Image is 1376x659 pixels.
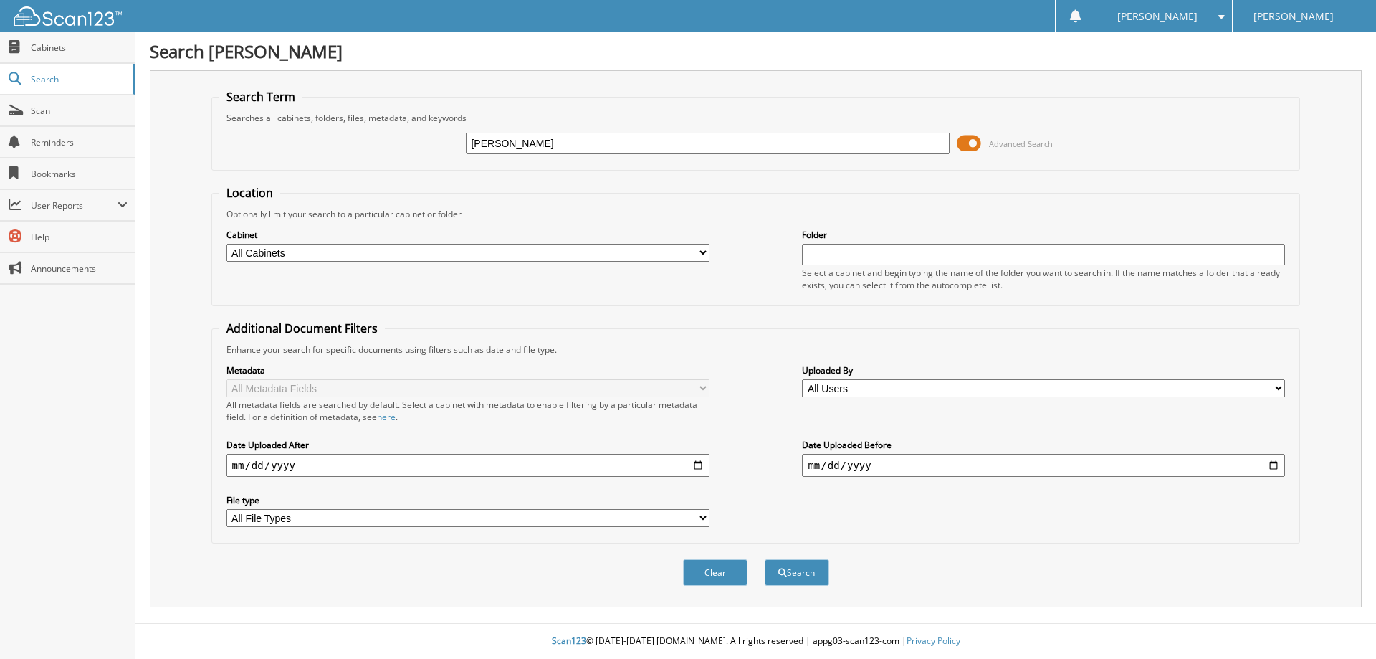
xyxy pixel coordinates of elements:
legend: Location [219,185,280,201]
div: Select a cabinet and begin typing the name of the folder you want to search in. If the name match... [802,267,1285,291]
a: here [377,411,396,423]
span: Reminders [31,136,128,148]
span: [PERSON_NAME] [1117,12,1198,21]
div: Optionally limit your search to a particular cabinet or folder [219,208,1293,220]
div: Enhance your search for specific documents using filters such as date and file type. [219,343,1293,356]
label: File type [226,494,709,506]
div: All metadata fields are searched by default. Select a cabinet with metadata to enable filtering b... [226,399,709,423]
legend: Search Term [219,89,302,105]
button: Search [765,559,829,586]
input: end [802,454,1285,477]
a: Privacy Policy [907,635,960,647]
label: Folder [802,229,1285,241]
legend: Additional Document Filters [219,321,385,336]
button: Clear [683,559,747,586]
label: Uploaded By [802,364,1285,376]
span: User Reports [31,199,118,212]
label: Cabinet [226,229,709,241]
div: © [DATE]-[DATE] [DOMAIN_NAME]. All rights reserved | appg03-scan123-com | [135,624,1376,659]
span: Search [31,73,125,85]
span: Scan [31,105,128,117]
span: Scan123 [552,635,586,647]
span: [PERSON_NAME] [1253,12,1334,21]
span: Advanced Search [989,138,1053,149]
h1: Search [PERSON_NAME] [150,39,1362,63]
div: Searches all cabinets, folders, files, metadata, and keywords [219,112,1293,124]
img: scan123-logo-white.svg [14,6,122,26]
input: start [226,454,709,477]
label: Date Uploaded After [226,439,709,451]
span: Help [31,231,128,243]
span: Announcements [31,262,128,275]
label: Date Uploaded Before [802,439,1285,451]
iframe: Chat Widget [1304,590,1376,659]
label: Metadata [226,364,709,376]
span: Cabinets [31,42,128,54]
span: Bookmarks [31,168,128,180]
